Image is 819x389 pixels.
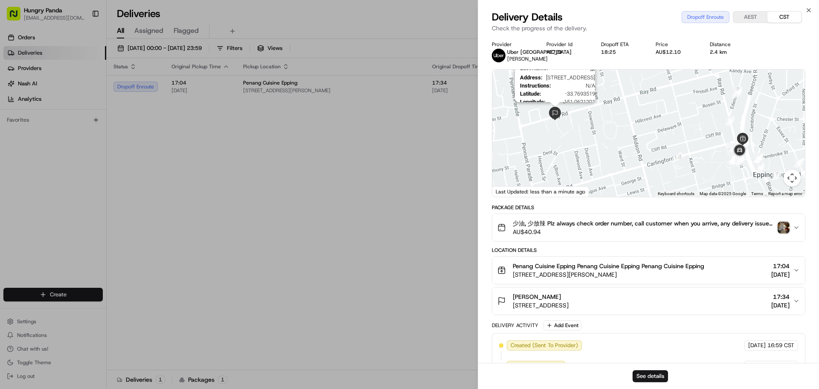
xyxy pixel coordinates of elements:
button: See details [633,370,668,382]
button: AE7E9 [546,49,562,56]
a: 📗Knowledge Base [5,187,69,203]
div: Provider Id [546,41,587,48]
span: [DATE] [771,270,790,279]
span: AU$40.94 [513,228,774,236]
button: 少油, 少放辣 Plz always check order number, call customer when you arrive, any delivery issues, Contac... [492,214,805,241]
span: 少油, 少放辣 Plz always check order number, call customer when you arrive, any delivery issues, Contac... [513,219,774,228]
img: 1736555255976-a54dd68f-1ca7-489b-9aae-adbdc363a1c4 [9,82,24,97]
div: 33 [735,155,744,164]
span: Created (Sent To Provider) [511,342,578,349]
a: Powered byPylon [60,211,103,218]
div: AU$12.10 [656,49,697,56]
span: 17:04 [771,262,790,270]
span: Knowledge Base [17,191,65,199]
span: Penang Cuisine Epping Penang Cuisine Epping Penang Cuisine Epping [513,262,704,270]
div: 25 [729,143,738,152]
a: 💻API Documentation [69,187,140,203]
div: 18:25 [601,49,642,56]
span: 17:34 [771,292,790,301]
span: • [28,155,31,162]
div: Package Details [492,204,805,211]
div: 💻 [72,192,79,199]
button: [PERSON_NAME][STREET_ADDRESS]17:34[DATE] [492,287,805,315]
div: 24 [729,153,739,163]
p: Check the progress of the delivery. [492,24,805,32]
img: 1727276513143-84d647e1-66c0-4f92-a045-3c9f9f5dfd92 [18,82,33,97]
button: AEST [733,12,767,23]
div: Dropoff ETA [601,41,642,48]
span: [PERSON_NAME] [513,292,561,301]
span: [STREET_ADDRESS] [513,301,569,310]
img: photo_proof_of_pickup image [778,222,790,234]
div: 23 [729,153,738,163]
img: 1736555255976-a54dd68f-1ca7-489b-9aae-adbdc363a1c4 [17,133,24,140]
button: Penang Cuisine Epping Penang Cuisine Epping Penang Cuisine Epping[STREET_ADDRESS][PERSON_NAME]17:... [492,257,805,284]
span: • [71,132,74,139]
div: Past conversations [9,111,57,118]
div: Provider [492,41,533,48]
button: Keyboard shortcuts [658,191,694,197]
div: 11 [753,154,763,163]
a: Terms (opens in new tab) [751,191,763,196]
span: [DATE] [748,342,766,349]
span: Longitude : [520,99,546,105]
div: 18 [729,155,738,165]
span: [STREET_ADDRESS][PERSON_NAME] [513,270,704,279]
div: We're available if you need us! [38,90,117,97]
button: CST [767,12,802,23]
p: Welcome 👋 [9,34,155,48]
div: Delivery Activity [492,322,538,329]
span: -33.7693519 [545,91,595,97]
span: 8月19日 [76,132,96,139]
img: uber-new-logo.jpeg [492,49,505,62]
div: 📗 [9,192,15,199]
img: Bea Lacdao [9,124,22,138]
span: [STREET_ADDRESS] [546,74,595,81]
img: Google [494,186,523,197]
button: See all [132,109,155,120]
span: 16:59 CST [767,342,794,349]
div: 8 [672,152,682,161]
span: Instructions : [520,82,551,89]
input: Clear [22,55,141,64]
span: Not Assigned Driver [511,362,561,370]
span: Uber [GEOGRAPHIC_DATA] [507,49,572,56]
span: 8月15日 [33,155,53,162]
button: Start new chat [145,84,155,94]
a: Open this area in Google Maps (opens a new window) [494,186,523,197]
div: 9 [726,138,736,148]
span: [DATE] [771,301,790,310]
div: 2.4 km [710,49,751,56]
span: Map data ©2025 Google [700,191,746,196]
button: Add Event [543,320,581,331]
span: 151.0621201 [549,99,595,105]
div: 21 [725,116,735,126]
div: 20 [732,89,741,98]
div: 26 [735,136,744,146]
span: Delivery Details [492,10,563,24]
div: 15 [735,156,745,166]
span: N/A [555,82,595,89]
button: Map camera controls [784,170,801,187]
span: API Documentation [81,191,137,199]
span: [PERSON_NAME] [507,56,548,62]
img: Nash [9,9,26,26]
span: Latitude : [520,91,541,97]
div: 10 [755,163,764,173]
div: 14 [772,170,781,180]
div: Location Details [492,247,805,254]
span: Address : [520,74,543,81]
div: 12 [754,153,764,163]
span: Pylon [85,212,103,218]
div: 13 [794,158,803,167]
div: Distance [710,41,751,48]
span: 16:59 CST [767,362,794,370]
div: Start new chat [38,82,140,90]
div: Price [656,41,697,48]
div: 19 [733,87,742,96]
div: Last Updated: less than a minute ago [492,186,589,197]
span: [DATE] [748,362,766,370]
a: Report a map error [768,191,802,196]
span: [PERSON_NAME] [26,132,69,139]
